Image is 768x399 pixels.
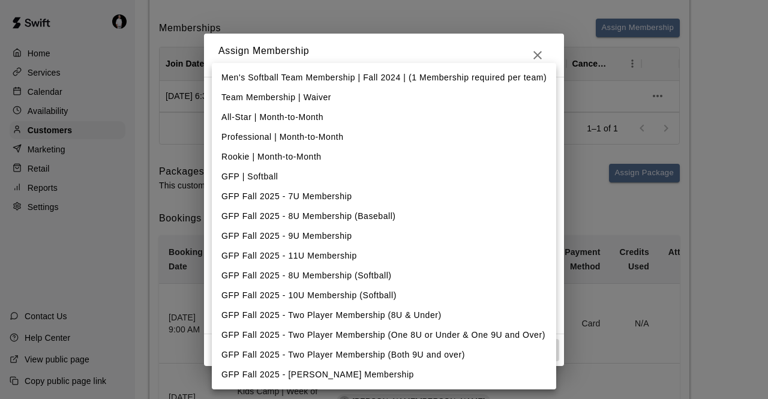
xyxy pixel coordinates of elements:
li: GFP Fall 2025 - 7U Membership [212,187,556,206]
li: GFP Fall 2025 - 9U Membership [212,226,556,246]
li: GFP Fall 2025 - Two Player Membership (8U & Under) [212,305,556,325]
li: All-Star | Month-to-Month [212,107,556,127]
li: Men's Softball Team Membership | Fall 2024 | (1 Membership required per team) [212,68,556,88]
li: GFP Fall 2025 - [PERSON_NAME] Membership [212,365,556,385]
li: GFP Fall 2025 - 11U Membership [212,246,556,266]
li: GFP Fall 2025 - 8U Membership (Softball) [212,266,556,286]
li: GFP Fall 2025 - 10U Membership (Softball) [212,286,556,305]
li: GFP Fall 2025 - 8U Membership (Baseball) [212,206,556,226]
li: Professional | Month-to-Month [212,127,556,147]
li: Rookie | Month-to-Month [212,147,556,167]
li: GFP | Softball [212,167,556,187]
li: Team Membership | Waiver [212,88,556,107]
li: GFP Fall 2025 - Two Player Membership (One 8U or Under & One 9U and Over) [212,325,556,345]
li: GFP Fall 2025 - Two Player Membership (Both 9U and over) [212,345,556,365]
